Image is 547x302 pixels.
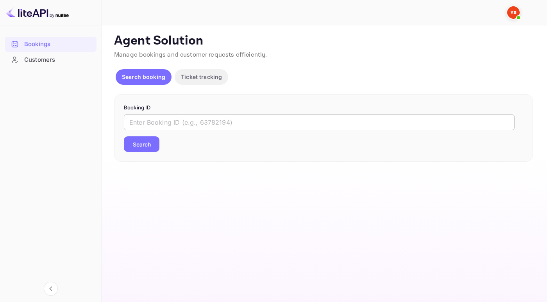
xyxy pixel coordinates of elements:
[181,73,222,81] p: Ticket tracking
[5,37,97,52] div: Bookings
[5,52,97,67] a: Customers
[24,55,93,64] div: Customers
[124,104,523,112] p: Booking ID
[44,282,58,296] button: Collapse navigation
[5,37,97,51] a: Bookings
[114,51,267,59] span: Manage bookings and customer requests efficiently.
[124,136,159,152] button: Search
[6,6,69,19] img: LiteAPI logo
[124,114,515,130] input: Enter Booking ID (e.g., 63782194)
[114,33,533,49] p: Agent Solution
[507,6,520,19] img: Yandex Support
[24,40,93,49] div: Bookings
[5,52,97,68] div: Customers
[122,73,165,81] p: Search booking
